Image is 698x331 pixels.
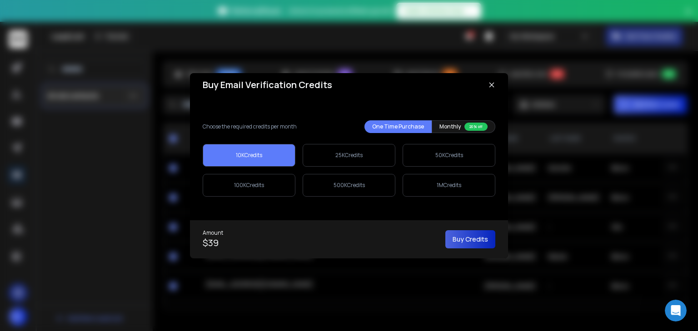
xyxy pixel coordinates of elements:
p: 1M Credits [418,182,480,189]
p: 25K Credits [318,152,380,159]
p: 50K Credits [418,152,480,159]
button: One Time Purchase [364,120,432,133]
button: Monthly 20% off [432,120,495,133]
p: 500K Credits [318,182,380,189]
div: Buy Email Verification Credits [190,73,345,97]
p: Amount [203,229,223,237]
p: 100K Credits [218,182,280,189]
div: 20% off [464,123,488,131]
p: 10K Credits [218,152,280,159]
p: $ 39 [203,237,223,249]
button: Buy Credits [445,230,495,248]
p: Choose the required credits per month [203,123,297,130]
iframe: Intercom live chat [665,300,687,321]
